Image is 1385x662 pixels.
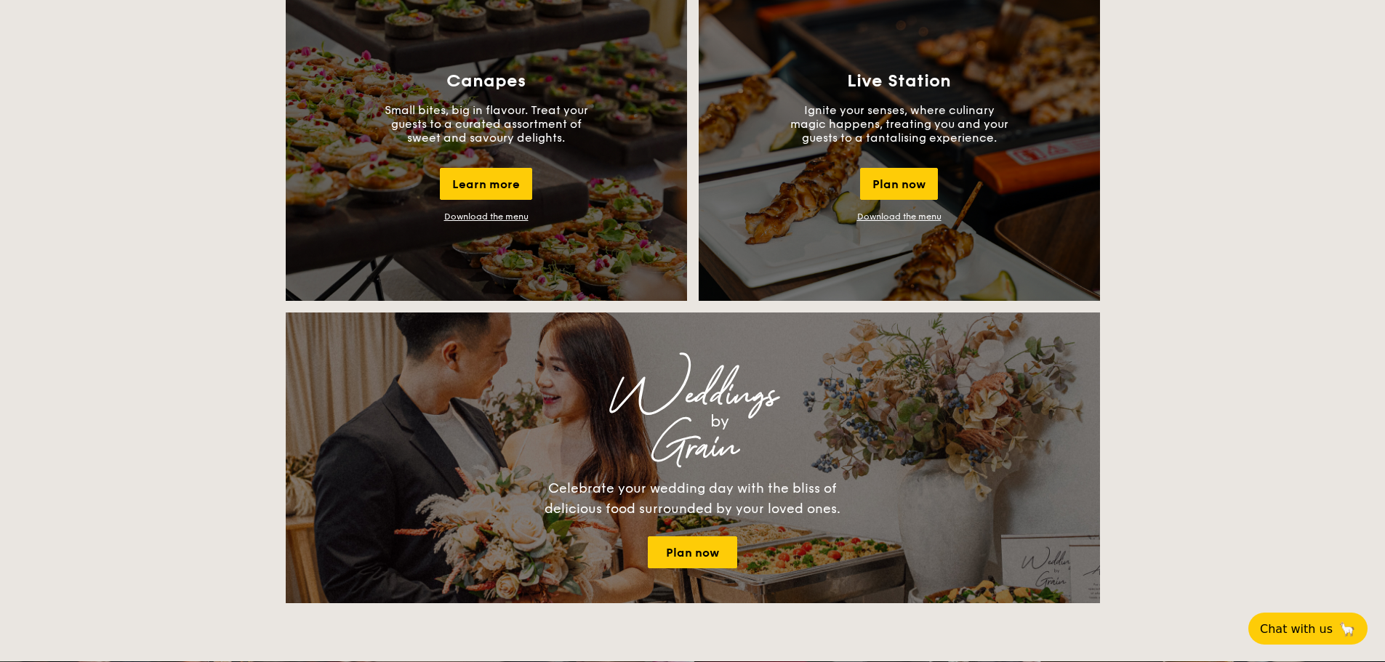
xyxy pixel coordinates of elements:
a: Plan now [648,536,737,568]
div: Learn more [440,168,532,200]
h3: Canapes [446,71,526,92]
p: Ignite your senses, where culinary magic happens, treating you and your guests to a tantalising e... [790,103,1008,145]
h3: Live Station [847,71,951,92]
span: Chat with us [1260,622,1333,636]
div: Celebrate your wedding day with the bliss of delicious food surrounded by your loved ones. [529,478,856,519]
div: Weddings [414,382,972,408]
span: 🦙 [1338,621,1356,637]
p: Small bites, big in flavour. Treat your guests to a curated assortment of sweet and savoury delig... [377,103,595,145]
button: Chat with us🦙 [1248,613,1368,645]
div: by [467,408,972,435]
div: Grain [414,435,972,461]
div: Plan now [860,168,938,200]
a: Download the menu [857,211,942,222]
a: Download the menu [444,211,529,222]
